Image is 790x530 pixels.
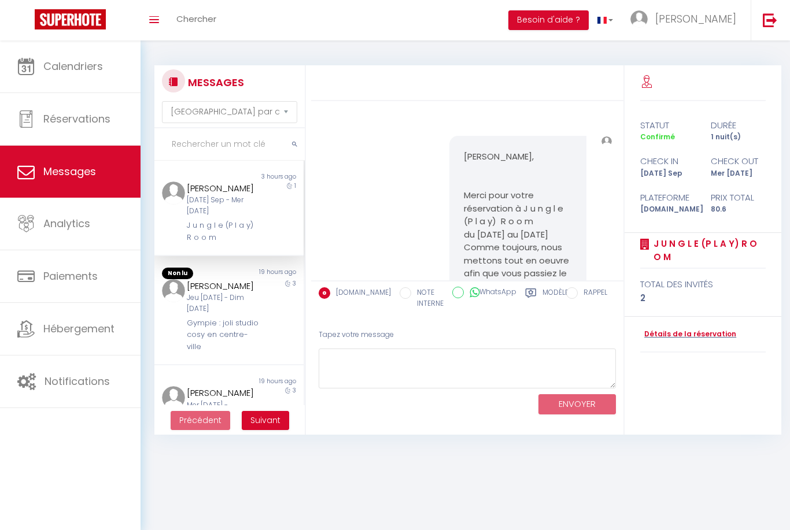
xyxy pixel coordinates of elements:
[411,287,444,309] label: NOTE INTERNE
[162,181,185,205] img: ...
[640,329,736,340] a: Détails de la réservation
[179,414,222,426] span: Précédent
[185,69,244,95] h3: MESSAGES
[43,321,115,336] span: Hébergement
[655,12,736,26] span: [PERSON_NAME]
[633,204,703,215] div: [DOMAIN_NAME]
[464,241,572,293] p: Comme toujours, nous mettons tout en oeuvre afin que vous passiez le meilleur séjour possible.
[578,287,607,300] label: RAPPEL
[229,377,304,386] div: 19 hours ago
[633,154,703,168] div: check in
[464,189,572,241] p: Merci pour votre réservation à J u n g l e (P l a y) R o o m du [DATE] au [DATE]
[640,277,766,291] div: total des invités
[703,154,773,168] div: check out
[45,374,110,388] span: Notifications
[43,59,103,73] span: Calendriers
[330,287,391,300] label: [DOMAIN_NAME]
[187,181,259,195] div: [PERSON_NAME]
[229,172,304,181] div: 3 hours ago
[630,10,648,28] img: ...
[601,136,612,147] img: ...
[43,269,98,283] span: Paiements
[242,411,289,431] button: Next
[633,118,703,132] div: statut
[703,118,773,132] div: durée
[703,191,773,205] div: Prix total
[187,317,259,353] div: Gympie : joli studio cosy en centre-ville
[229,268,304,279] div: 19 hours ago
[542,287,573,311] label: Modèles
[43,164,96,179] span: Messages
[464,287,516,299] label: WhatsApp
[640,291,766,305] div: 2
[162,386,185,409] img: ...
[187,400,259,433] div: Mer [DATE] - [PERSON_NAME] [DATE]
[187,386,259,400] div: [PERSON_NAME]
[293,386,296,395] span: 3
[649,237,766,264] a: J u n g l e (P l a y) R o o m
[703,132,773,143] div: 1 nuit(s)
[508,10,589,30] button: Besoin d'aide ?
[43,216,90,231] span: Analytics
[293,279,296,288] span: 3
[35,9,106,29] img: Super Booking
[538,394,616,414] button: ENVOYER
[763,13,777,27] img: logout
[633,168,703,179] div: [DATE] Sep
[171,411,230,431] button: Previous
[319,321,616,349] div: Tapez votre message
[187,279,259,293] div: [PERSON_NAME]
[187,195,259,217] div: [DATE] Sep - Mer [DATE]
[250,414,280,426] span: Suivant
[464,150,572,164] p: [PERSON_NAME],
[294,181,296,190] span: 1
[154,128,305,161] input: Rechercher un mot clé
[703,204,773,215] div: 80.6
[633,191,703,205] div: Plateforme
[162,268,193,279] span: Non lu
[162,279,185,302] img: ...
[176,13,216,25] span: Chercher
[43,112,110,126] span: Réservations
[703,168,773,179] div: Mer [DATE]
[640,132,675,142] span: Confirmé
[187,292,259,314] div: Jeu [DATE] - Dim [DATE]
[187,220,259,243] div: J u n g l e (P l a y) R o o m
